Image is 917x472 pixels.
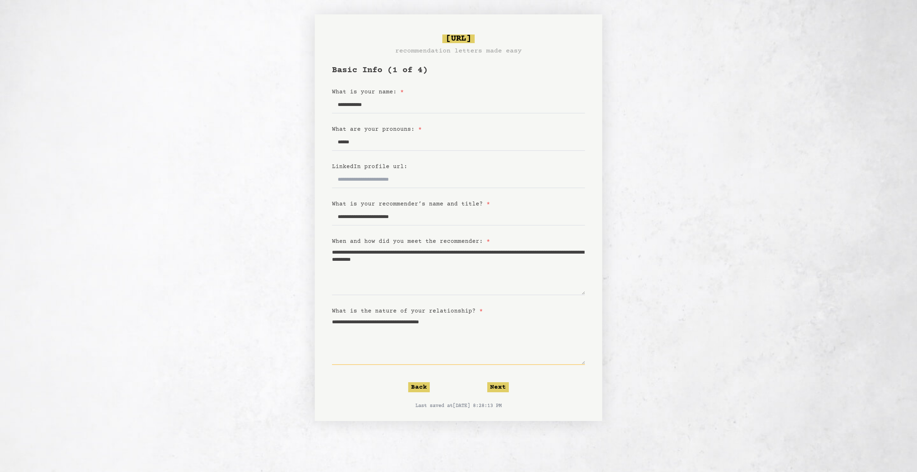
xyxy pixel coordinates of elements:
label: What is your recommender’s name and title? [332,201,490,207]
label: LinkedIn profile url: [332,163,407,170]
h1: Basic Info (1 of 4) [332,65,585,76]
p: Last saved at [DATE] 8:28:13 PM [332,402,585,409]
label: What are your pronouns: [332,126,422,133]
span: [URL] [442,34,475,43]
h3: recommendation letters made easy [395,46,522,56]
label: What is the nature of your relationship? [332,308,483,314]
label: What is your name: [332,89,404,95]
button: Back [408,382,430,392]
button: Next [487,382,509,392]
label: When and how did you meet the recommender: [332,238,490,245]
